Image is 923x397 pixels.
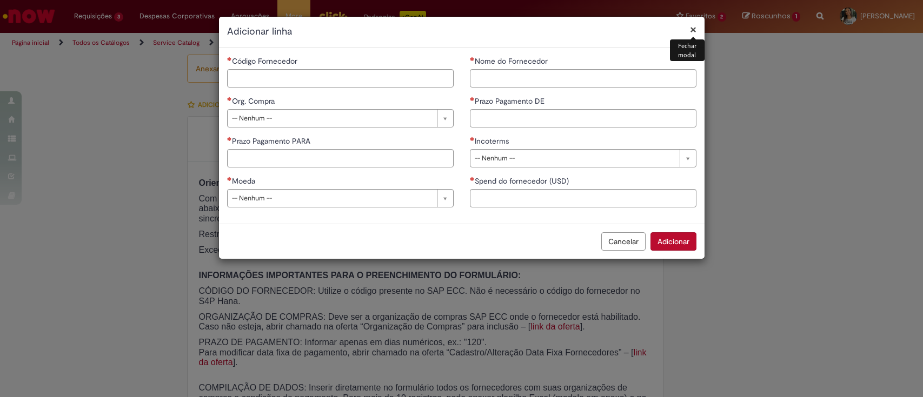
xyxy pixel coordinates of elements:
[232,96,277,106] span: Org. Compra
[601,232,646,251] button: Cancelar
[670,39,704,61] div: Fechar modal
[475,136,511,146] span: Incoterms
[232,56,300,66] span: Código Fornecedor
[227,177,232,181] span: Necessários
[690,24,696,35] button: Fechar modal
[475,96,547,106] span: Prazo Pagamento DE
[227,137,232,141] span: Necessários
[227,97,232,101] span: Necessários
[470,57,475,61] span: Necessários
[227,25,696,39] h2: Adicionar linha
[227,149,454,167] input: Prazo Pagamento PARA
[232,136,313,146] span: Prazo Pagamento PARA
[470,97,475,101] span: Necessários
[232,190,431,207] span: -- Nenhum --
[232,176,257,186] span: Moeda
[475,150,674,167] span: -- Nenhum --
[470,177,475,181] span: Necessários
[470,137,475,141] span: Necessários
[470,109,696,127] input: Prazo Pagamento DE
[475,56,550,66] span: Nome do Fornecedor
[650,232,696,251] button: Adicionar
[475,176,571,186] span: Spend do fornecedor (USD)
[232,110,431,127] span: -- Nenhum --
[227,69,454,88] input: Código Fornecedor
[227,57,232,61] span: Necessários
[470,189,696,207] input: Spend do fornecedor (USD)
[470,69,696,88] input: Nome do Fornecedor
